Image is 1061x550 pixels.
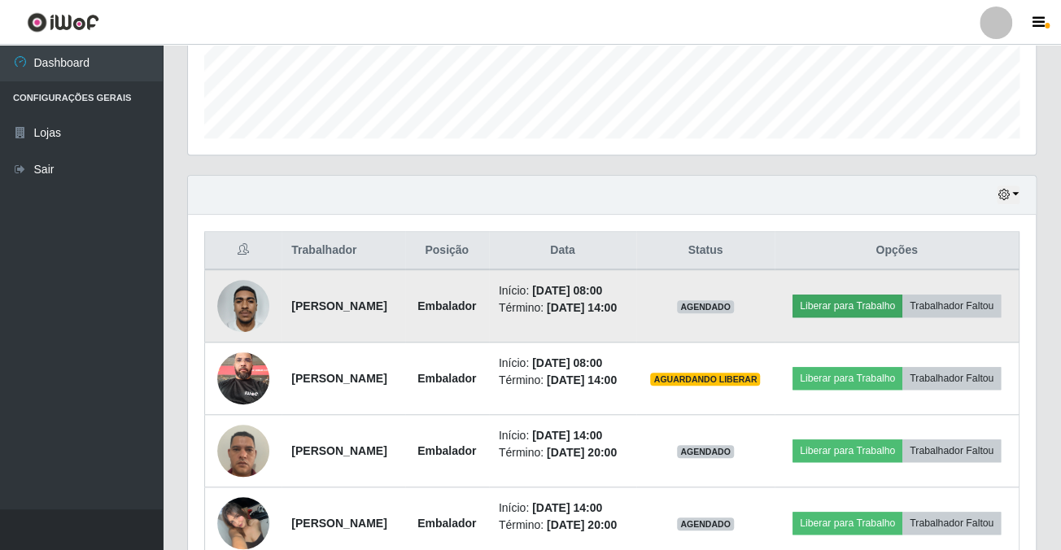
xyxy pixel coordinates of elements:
[775,232,1020,270] th: Opções
[547,446,617,459] time: [DATE] 20:00
[489,232,636,270] th: Data
[547,301,617,314] time: [DATE] 14:00
[291,372,386,385] strong: [PERSON_NAME]
[902,439,1001,462] button: Trabalhador Faltou
[217,271,269,340] img: 1745790931934.jpeg
[291,299,386,312] strong: [PERSON_NAME]
[547,373,617,386] time: [DATE] 14:00
[792,295,902,317] button: Liberar para Trabalho
[792,367,902,390] button: Liberar para Trabalho
[291,517,386,530] strong: [PERSON_NAME]
[417,517,476,530] strong: Embalador
[532,356,602,369] time: [DATE] 08:00
[499,355,627,372] li: Início:
[677,445,734,458] span: AGENDADO
[217,416,269,485] img: 1749663581820.jpeg
[499,517,627,534] li: Término:
[217,343,269,412] img: 1751632959592.jpeg
[417,444,476,457] strong: Embalador
[499,444,627,461] li: Término:
[636,232,775,270] th: Status
[405,232,489,270] th: Posição
[547,518,617,531] time: [DATE] 20:00
[417,372,476,385] strong: Embalador
[499,372,627,389] li: Término:
[499,299,627,316] li: Término:
[499,282,627,299] li: Início:
[499,427,627,444] li: Início:
[499,500,627,517] li: Início:
[792,439,902,462] button: Liberar para Trabalho
[291,444,386,457] strong: [PERSON_NAME]
[677,517,734,530] span: AGENDADO
[27,12,99,33] img: CoreUI Logo
[902,295,1001,317] button: Trabalhador Faltou
[902,367,1001,390] button: Trabalhador Faltou
[282,232,404,270] th: Trabalhador
[902,512,1001,535] button: Trabalhador Faltou
[650,373,760,386] span: AGUARDANDO LIBERAR
[792,512,902,535] button: Liberar para Trabalho
[417,299,476,312] strong: Embalador
[532,501,602,514] time: [DATE] 14:00
[677,300,734,313] span: AGENDADO
[532,284,602,297] time: [DATE] 08:00
[532,429,602,442] time: [DATE] 14:00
